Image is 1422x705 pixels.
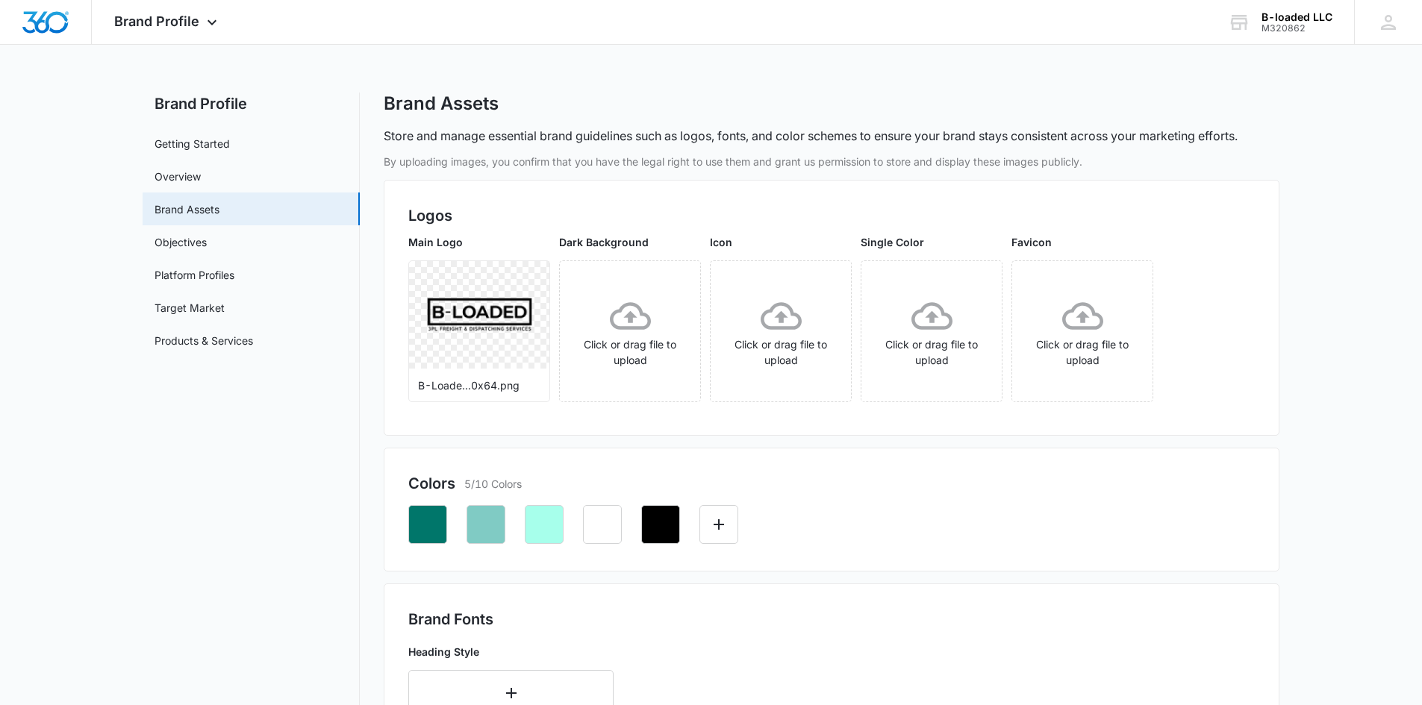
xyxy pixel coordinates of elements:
a: Brand Assets [155,201,219,217]
h2: Brand Profile [143,93,360,115]
div: Click or drag file to upload [861,260,1002,402]
h2: Logos [408,204,1255,227]
p: By uploading images, you confirm that you have the legal right to use them and grant us permissio... [384,154,1279,169]
a: Getting Started [155,136,230,151]
a: Products & Services [155,333,253,348]
span: Brand Profile [114,13,199,29]
a: Target Market [155,300,225,316]
div: Click or drag file to upload [1011,260,1153,402]
div: Click or drag file to upload [710,260,852,402]
p: Dark Background [559,234,701,250]
a: Overview [155,169,201,184]
a: Platform Profiles [155,267,234,283]
p: B-Loade...0x64.png [418,377,540,393]
p: Single Color [861,234,1002,250]
p: Favicon [1011,234,1153,250]
img: User uploaded logo [427,298,532,331]
div: account name [1262,11,1332,23]
p: Heading Style [408,644,962,659]
h2: Brand Fonts [408,608,1255,630]
div: account id [1262,23,1332,34]
div: Click or drag file to upload [559,260,701,402]
h1: Brand Assets [384,93,499,115]
a: Objectives [155,234,207,250]
p: Main Logo [408,234,550,250]
p: 5/10 Colors [464,476,522,492]
h2: Colors [408,472,455,495]
p: Store and manage essential brand guidelines such as logos, fonts, and color schemes to ensure you... [384,127,1238,145]
p: Icon [710,234,852,250]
